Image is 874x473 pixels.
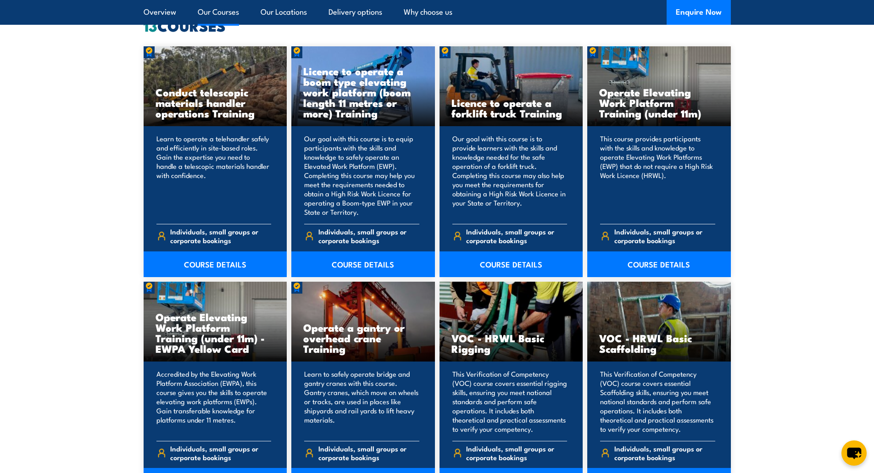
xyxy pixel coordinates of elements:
p: This course provides participants with the skills and knowledge to operate Elevating Work Platfor... [600,134,715,217]
a: COURSE DETAILS [587,251,731,277]
p: Learn to operate a telehandler safely and efficiently in site-based roles. Gain the expertise you... [156,134,272,217]
h3: VOC - HRWL Basic Rigging [451,333,571,354]
p: Accredited by the Elevating Work Platform Association (EWPA), this course gives you the skills to... [156,369,272,434]
span: Individuals, small groups or corporate bookings [318,227,419,245]
h2: COURSES [144,19,731,32]
h3: Conduct telescopic materials handler operations Training [156,87,275,118]
p: Learn to safely operate bridge and gantry cranes with this course. Gantry cranes, which move on w... [304,369,419,434]
span: Individuals, small groups or corporate bookings [614,227,715,245]
h3: Licence to operate a forklift truck Training [451,97,571,118]
a: COURSE DETAILS [291,251,435,277]
a: COURSE DETAILS [144,251,287,277]
a: COURSE DETAILS [440,251,583,277]
button: chat-button [841,440,867,466]
p: This Verification of Competency (VOC) course covers essential Scaffolding skills, ensuring you me... [600,369,715,434]
span: Individuals, small groups or corporate bookings [466,227,567,245]
h3: Operate Elevating Work Platform Training (under 11m) [599,87,719,118]
span: Individuals, small groups or corporate bookings [318,444,419,462]
p: This Verification of Competency (VOC) course covers essential rigging skills, ensuring you meet n... [452,369,568,434]
h3: Operate a gantry or overhead crane Training [303,322,423,354]
span: Individuals, small groups or corporate bookings [466,444,567,462]
p: Our goal with this course is to provide learners with the skills and knowledge needed for the saf... [452,134,568,217]
strong: 13 [144,14,157,37]
span: Individuals, small groups or corporate bookings [170,227,271,245]
span: Individuals, small groups or corporate bookings [614,444,715,462]
h3: VOC - HRWL Basic Scaffolding [599,333,719,354]
h3: Licence to operate a boom type elevating work platform (boom length 11 metres or more) Training [303,66,423,118]
h3: Operate Elevating Work Platform Training (under 11m) - EWPA Yellow Card [156,312,275,354]
p: Our goal with this course is to equip participants with the skills and knowledge to safely operat... [304,134,419,217]
span: Individuals, small groups or corporate bookings [170,444,271,462]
